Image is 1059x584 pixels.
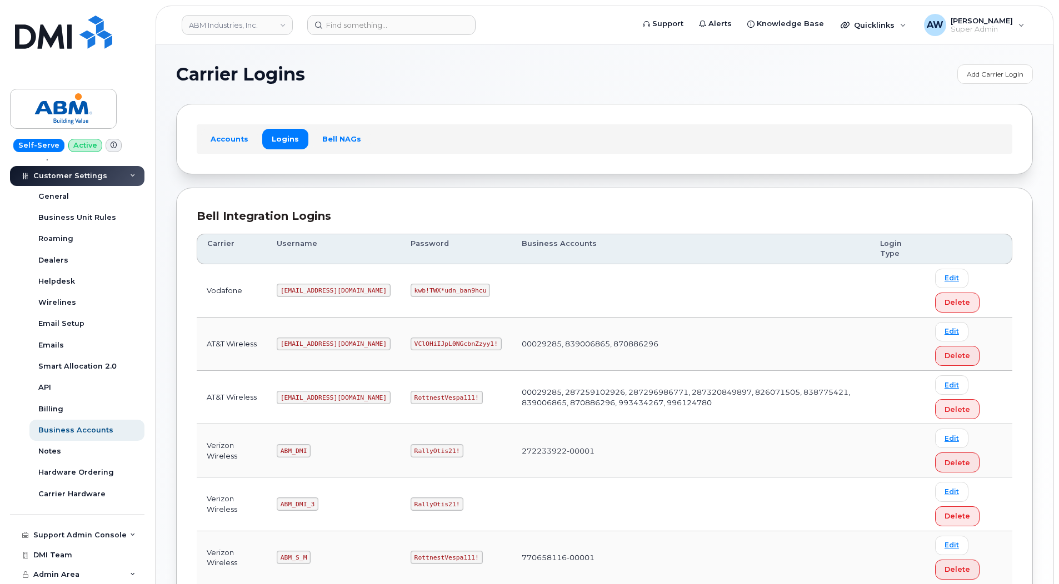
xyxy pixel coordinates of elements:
code: RallyOtis21! [411,497,463,511]
td: Verizon Wireless [197,424,267,477]
code: ABM_DMI_3 [277,497,318,511]
th: Username [267,234,401,264]
th: Carrier [197,234,267,264]
span: Delete [945,511,970,521]
code: ABM_S_M [277,551,311,564]
td: AT&T Wireless [197,318,267,371]
code: RottnestVespa111! [411,551,483,564]
td: 00029285, 839006865, 870886296 [512,318,871,371]
span: Delete [945,297,970,308]
button: Delete [935,346,980,366]
td: 272233922-00001 [512,424,871,477]
code: VClOHiIJpL0NGcbnZzyy1! [411,338,502,351]
a: Logins [262,129,308,149]
code: [EMAIL_ADDRESS][DOMAIN_NAME] [277,284,391,297]
code: kwb!TWX*udn_ban9hcu [411,284,490,297]
a: Edit [935,536,968,555]
a: Edit [935,482,968,501]
span: Carrier Logins [176,66,305,83]
code: RallyOtis21! [411,444,463,457]
a: Edit [935,429,968,448]
span: Delete [945,457,970,468]
code: ABM_DMI [277,444,311,457]
a: Accounts [201,129,258,149]
code: RottnestVespa111! [411,391,483,404]
a: Edit [935,322,968,341]
td: Verizon Wireless [197,477,267,531]
a: Bell NAGs [313,129,371,149]
td: 00029285, 287259102926, 287296986771, 287320849897, 826071505, 838775421, 839006865, 870886296, 9... [512,371,871,424]
span: Delete [945,564,970,575]
td: AT&T Wireless [197,371,267,424]
div: Bell Integration Logins [197,208,1012,224]
td: Vodafone [197,264,267,318]
a: Add Carrier Login [957,64,1033,84]
a: Edit [935,375,968,395]
button: Delete [935,399,980,419]
th: Business Accounts [512,234,871,264]
button: Delete [935,293,980,313]
th: Password [401,234,512,264]
button: Delete [935,506,980,526]
code: [EMAIL_ADDRESS][DOMAIN_NAME] [277,338,391,351]
button: Delete [935,452,980,472]
button: Delete [935,560,980,580]
a: Edit [935,269,968,288]
code: [EMAIL_ADDRESS][DOMAIN_NAME] [277,391,391,404]
span: Delete [945,350,970,361]
th: Login Type [870,234,925,264]
span: Delete [945,404,970,415]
